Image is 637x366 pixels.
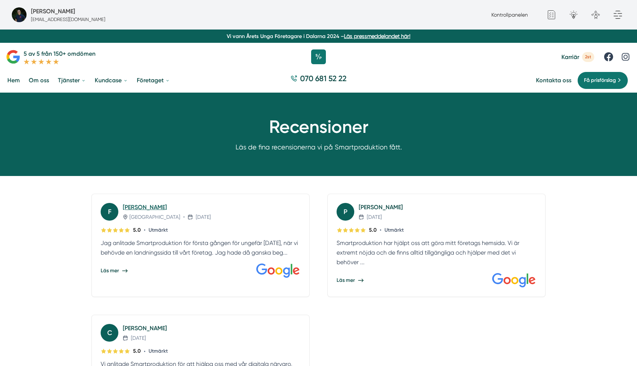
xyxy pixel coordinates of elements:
span: 5.0 [133,348,141,355]
span: P [344,207,348,217]
span: Utmärkt [149,227,168,234]
span: • [380,227,382,234]
span: Läs mer [337,277,355,284]
a: Få prisförslag [577,72,628,89]
a: [PERSON_NAME] [123,325,167,332]
a: Om oss [27,71,51,90]
span: 5.0 [133,227,141,234]
a: Karriär 2st [561,52,594,62]
span: Få prisförslag [584,76,616,84]
a: Hem [6,71,21,90]
span: [DATE] [196,213,211,221]
span: F [108,207,111,217]
h5: Super Administratör [31,7,75,16]
a: [PERSON_NAME] [359,204,403,211]
span: [DATE] [367,213,382,221]
span: [DATE] [131,334,146,342]
a: 070 681 52 22 [288,73,349,87]
a: Kontrollpanelen [491,12,528,18]
span: 5.0 [369,227,377,234]
a: Läs pressmeddelandet här! [344,33,410,39]
p: Jag anlitade Smartproduktion för första gången för ungefär [DATE], när vi behövde en landningssid... [101,238,300,258]
span: Läs mer [101,267,119,274]
span: 2st [582,52,594,62]
p: Smartproduktion har hjälpt oss att göra mitt företags hemsida. Vi är extremt nöjda och de finns a... [337,238,536,267]
span: [GEOGRAPHIC_DATA] [129,213,180,221]
img: 5f5f5f1c0dda007cd88abc89_Victor_%283%29.png [12,7,27,22]
a: [PERSON_NAME] [123,204,167,211]
span: • [144,348,146,355]
span: • [183,213,185,221]
span: 070 681 52 22 [300,73,347,84]
span: Karriär [561,53,579,61]
p: Läs de fina recensionerna vi på Smartproduktion fått. [149,142,488,152]
span: Utmärkt [384,227,404,234]
p: [EMAIL_ADDRESS][DOMAIN_NAME] [31,16,105,23]
span: • [144,227,146,234]
p: Vi vann Årets Unga Företagare i Dalarna 2024 – [3,32,634,40]
span: C [107,328,112,338]
a: Företaget [135,71,171,90]
a: Kontakta oss [536,77,571,84]
a: Tjänster [56,71,87,90]
p: 5 av 5 från 150+ omdömen [24,49,95,58]
a: Kundcase [93,71,129,90]
span: Utmärkt [149,348,168,355]
a: Läs mer [101,267,128,274]
a: Läs mer [337,277,364,284]
h1: Recensioner [149,116,488,138]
